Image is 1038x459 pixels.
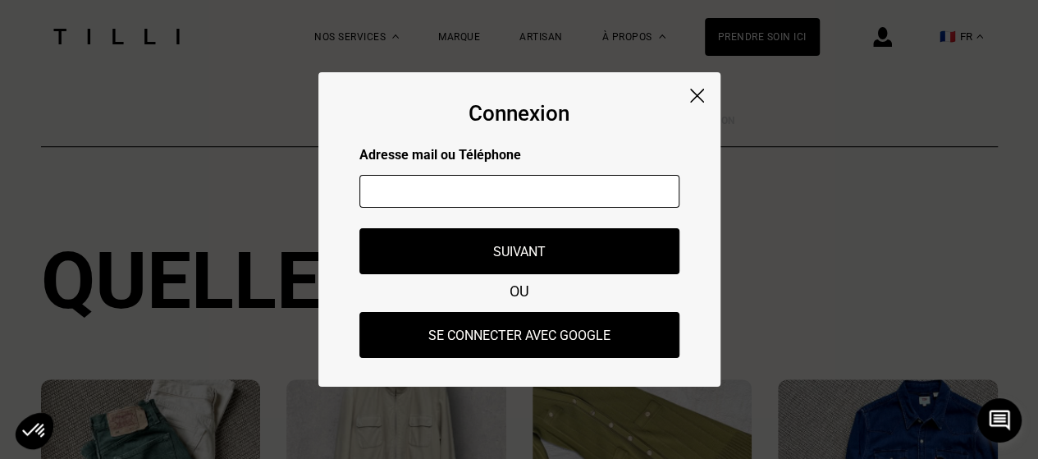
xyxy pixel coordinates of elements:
[359,147,679,163] p: Adresse mail ou Téléphone
[510,282,529,300] span: OU
[690,89,704,103] img: close
[359,228,679,274] button: Suivant
[359,312,679,358] button: Se connecter avec Google
[469,101,569,126] div: Connexion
